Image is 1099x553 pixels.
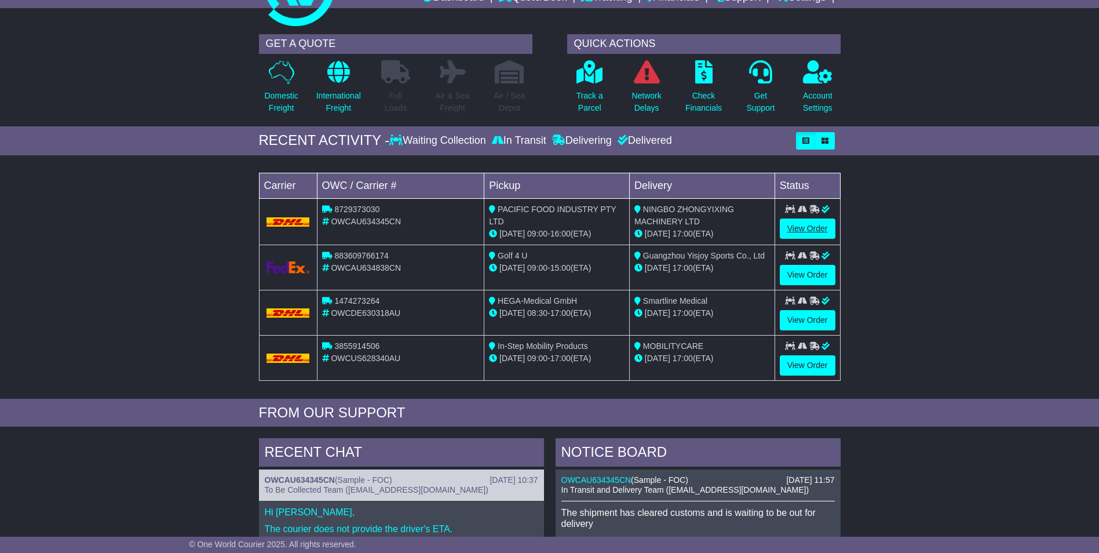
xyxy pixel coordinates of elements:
div: ( ) [561,475,835,485]
span: 17:00 [673,263,693,272]
p: Air / Sea Depot [494,90,525,114]
span: Golf 4 U [498,251,527,260]
span: In-Step Mobility Products [498,341,588,351]
span: 17:00 [550,354,571,363]
span: © One World Courier 2025. All rights reserved. [189,540,356,549]
span: 17:00 [673,308,693,318]
span: 17:00 [673,354,693,363]
div: [DATE] 10:37 [490,475,538,485]
p: Get Support [746,90,775,114]
div: Delivered [615,134,672,147]
span: 09:00 [527,263,547,272]
p: The shipment has cleared customs and is waiting to be out for delivery [561,507,835,529]
div: RECENT ACTIVITY - [259,132,390,149]
span: [DATE] [499,308,525,318]
a: OWCAU634345CN [265,475,335,485]
span: 15:00 [550,263,571,272]
span: 17:00 [673,229,693,238]
span: [DATE] [645,229,670,238]
div: FROM OUR SUPPORT [259,405,841,421]
img: DHL.png [266,308,310,318]
p: Full Loads [381,90,410,114]
span: Sample - FOC [338,475,389,485]
img: GetCarrierServiceLogo [266,261,310,274]
div: - (ETA) [489,307,625,319]
span: OWCUS628340AU [331,354,400,363]
div: - (ETA) [489,228,625,240]
a: Track aParcel [576,60,604,121]
a: View Order [780,355,835,376]
img: DHL.png [266,217,310,227]
p: Air & Sea Freight [436,90,470,114]
span: [DATE] [499,263,525,272]
span: [DATE] [499,229,525,238]
span: 8729373030 [334,205,379,214]
a: View Order [780,310,835,330]
td: Pickup [484,173,630,198]
span: In Transit and Delivery Team ([EMAIL_ADDRESS][DOMAIN_NAME]) [561,485,809,494]
p: The courier does not provide the driver's ETA. [265,523,538,534]
div: ( ) [265,475,538,485]
div: (ETA) [634,352,770,365]
div: GET A QUOTE [259,34,532,54]
a: GetSupport [746,60,775,121]
div: RECENT CHAT [259,438,544,470]
div: Waiting Collection [389,134,488,147]
span: 3855914506 [334,341,379,351]
span: Smartline Medical [643,296,707,305]
div: NOTICE BOARD [556,438,841,470]
a: DomesticFreight [264,60,298,121]
div: - (ETA) [489,262,625,274]
span: NINGBO ZHONGYIXING MACHINERY LTD [634,205,734,226]
span: OWCAU634838CN [331,263,401,272]
span: HEGA-Medical GmbH [498,296,577,305]
span: [DATE] [645,263,670,272]
div: - (ETA) [489,352,625,365]
span: 17:00 [550,308,571,318]
span: 09:00 [527,354,547,363]
p: Domestic Freight [264,90,298,114]
div: Delivering [549,134,615,147]
span: To Be Collected Team ([EMAIL_ADDRESS][DOMAIN_NAME]) [265,485,488,494]
a: View Order [780,219,835,239]
span: 09:00 [527,229,547,238]
a: NetworkDelays [631,60,662,121]
td: Status [775,173,840,198]
div: (ETA) [634,228,770,240]
div: QUICK ACTIONS [567,34,841,54]
span: MOBILITYCARE [643,341,703,351]
p: Account Settings [803,90,833,114]
div: In Transit [489,134,549,147]
a: OWCAU634345CN [561,475,631,485]
td: OWC / Carrier # [317,173,484,198]
span: 08:30 [527,308,547,318]
span: [DATE] [645,308,670,318]
p: Check Financials [685,90,722,114]
p: International Freight [316,90,361,114]
a: InternationalFreight [316,60,362,121]
div: (ETA) [634,262,770,274]
p: Hi [PERSON_NAME], [265,507,538,518]
div: [DATE] 11:57 [786,475,834,485]
p: Network Delays [631,90,661,114]
span: [DATE] [645,354,670,363]
span: [DATE] [499,354,525,363]
span: 16:00 [550,229,571,238]
span: Sample - FOC [634,475,685,485]
p: Track a Parcel [576,90,603,114]
img: DHL.png [266,354,310,363]
span: 883609766174 [334,251,388,260]
span: OWCAU634345CN [331,217,401,226]
span: 1474273264 [334,296,379,305]
a: View Order [780,265,835,285]
td: Carrier [259,173,317,198]
span: OWCDE630318AU [331,308,400,318]
span: PACIFIC FOOD INDUSTRY PTY LTD [489,205,616,226]
a: CheckFinancials [685,60,722,121]
td: Delivery [629,173,775,198]
a: AccountSettings [802,60,833,121]
span: Guangzhou Yisjoy Sports Co., Ltd [643,251,765,260]
div: (ETA) [634,307,770,319]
